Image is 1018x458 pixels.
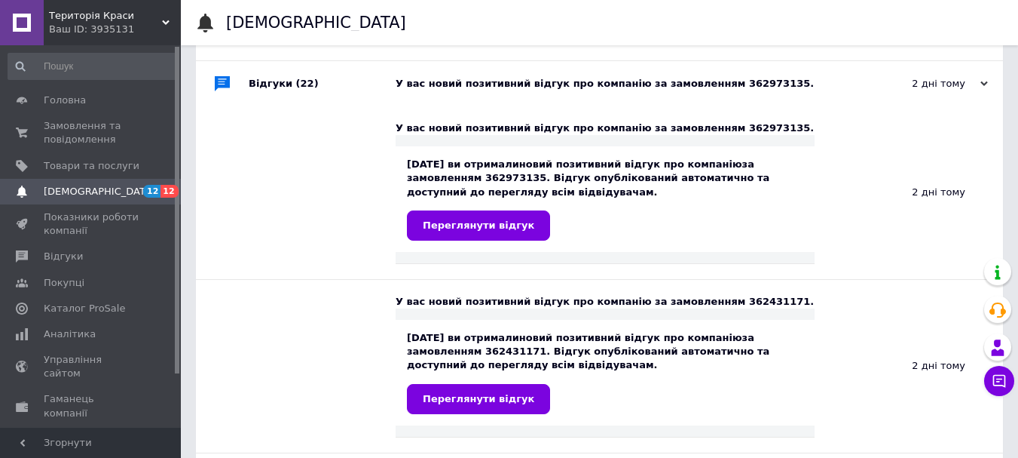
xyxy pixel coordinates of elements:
[49,23,181,36] div: Ваш ID: 3935131
[44,353,139,380] span: Управління сайтом
[44,392,139,420] span: Гаманець компанії
[44,276,84,290] span: Покупці
[44,159,139,173] span: Товари та послуги
[8,53,178,80] input: Пошук
[44,185,155,198] span: [DEMOGRAPHIC_DATA]
[815,106,1003,279] div: 2 дні тому
[296,78,319,89] span: (22)
[837,77,988,91] div: 2 дні тому
[815,280,1003,453] div: 2 дні тому
[44,94,86,107] span: Головна
[396,121,815,135] div: У вас новий позитивний відгук про компанію за замовленням 362973135.
[143,185,160,198] span: 12
[49,9,162,23] span: Територія Краси
[396,77,837,91] div: У вас новий позитивний відгук про компанію за замовленням 362973135.
[423,220,534,231] span: Переглянути відгук
[396,295,815,309] div: У вас новий позитивний відгук про компанію за замовленням 362431171.
[44,211,139,238] span: Показники роботи компанії
[407,384,550,414] a: Переглянути відгук
[44,327,96,341] span: Аналітика
[44,250,83,263] span: Відгуки
[407,158,803,241] div: [DATE] ви отримали за замовленням 362973135. Відгук опублікований автоматично та доступний до пер...
[407,331,803,414] div: [DATE] ви отримали за замовленням 362431171. Відгук опублікований автоматично та доступний до пер...
[226,14,406,32] h1: [DEMOGRAPHIC_DATA]
[249,61,396,106] div: Відгуки
[160,185,178,198] span: 12
[984,366,1014,396] button: Чат з покупцем
[519,158,742,170] b: новий позитивний відгук про компанію
[519,332,742,343] b: новий позитивний відгук про компанію
[44,302,125,315] span: Каталог ProSale
[44,119,139,146] span: Замовлення та повідомлення
[407,211,550,241] a: Переглянути відгук
[423,393,534,404] span: Переглянути відгук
